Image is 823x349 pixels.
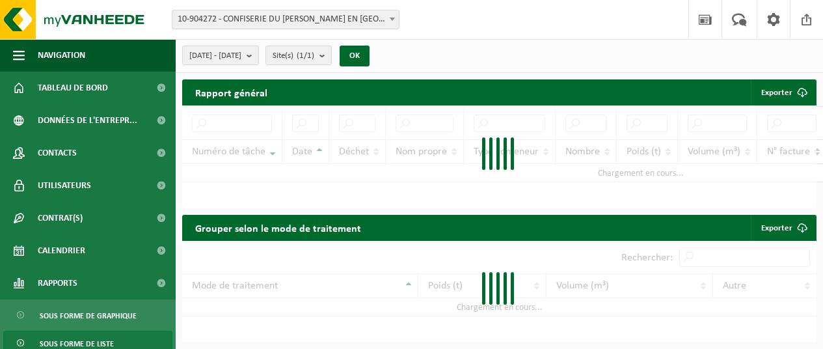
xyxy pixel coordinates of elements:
span: [DATE] - [DATE] [189,46,241,66]
button: Site(s)(1/1) [265,46,332,65]
button: OK [340,46,370,66]
h2: Grouper selon le mode de traitement [182,215,374,240]
span: Contacts [38,137,77,169]
span: Tableau de bord [38,72,108,104]
span: Données de l'entrepr... [38,104,137,137]
span: Utilisateurs [38,169,91,202]
span: Sous forme de graphique [40,303,137,328]
span: Contrat(s) [38,202,83,234]
button: Exporter [751,79,815,105]
span: Site(s) [273,46,314,66]
span: Rapports [38,267,77,300]
button: [DATE] - [DATE] [182,46,259,65]
span: Navigation [38,39,85,72]
a: Exporter [751,215,815,241]
span: Calendrier [38,234,85,267]
a: Sous forme de graphique [3,303,172,328]
span: 10-904272 - CONFISERIE DU NORD - NEUVILLE EN FERRAIN [172,10,399,29]
span: 10-904272 - CONFISERIE DU NORD - NEUVILLE EN FERRAIN [172,10,399,29]
h2: Rapport général [182,79,280,105]
count: (1/1) [297,51,314,60]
